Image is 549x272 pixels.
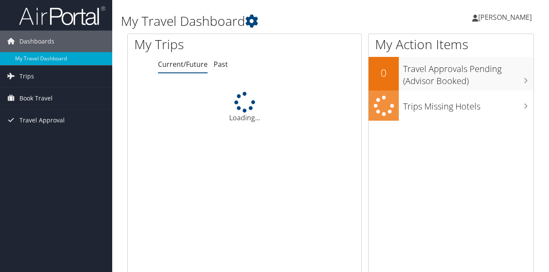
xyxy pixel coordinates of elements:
h3: Trips Missing Hotels [403,96,533,113]
h3: Travel Approvals Pending (Advisor Booked) [403,59,533,87]
span: Dashboards [19,31,54,52]
span: Travel Approval [19,109,65,131]
div: Loading... [128,92,361,123]
h1: My Trips [134,35,258,53]
img: airportal-logo.png [19,6,105,26]
span: Book Travel [19,88,53,109]
span: Trips [19,66,34,87]
h2: 0 [369,66,399,80]
a: 0Travel Approvals Pending (Advisor Booked) [369,57,533,90]
h1: My Travel Dashboard [121,12,401,30]
a: Current/Future [158,59,208,69]
h1: My Action Items [369,35,533,53]
span: [PERSON_NAME] [478,13,532,22]
a: Past [214,59,228,69]
a: [PERSON_NAME] [472,4,540,30]
a: Trips Missing Hotels [369,91,533,121]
